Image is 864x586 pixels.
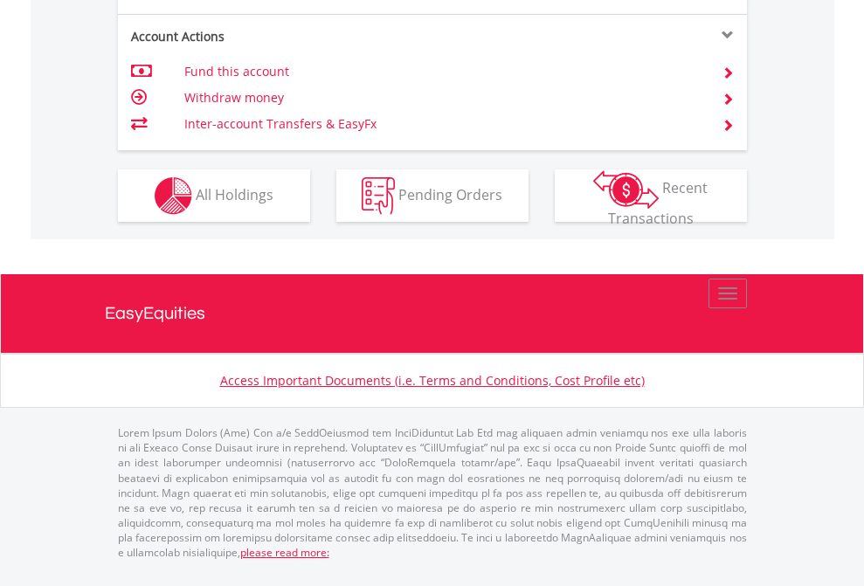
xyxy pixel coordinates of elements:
[196,184,273,203] span: All Holdings
[184,85,701,111] td: Withdraw money
[184,111,701,137] td: Inter-account Transfers & EasyFx
[155,177,192,215] img: holdings-wht.png
[240,545,329,560] a: please read more:
[398,184,502,203] span: Pending Orders
[336,169,529,222] button: Pending Orders
[555,169,747,222] button: Recent Transactions
[118,425,747,560] p: Lorem Ipsum Dolors (Ame) Con a/e SeddOeiusmod tem InciDiduntut Lab Etd mag aliquaen admin veniamq...
[362,177,395,215] img: pending_instructions-wht.png
[118,169,310,222] button: All Holdings
[105,274,760,353] a: EasyEquities
[184,59,701,85] td: Fund this account
[593,170,659,209] img: transactions-zar-wht.png
[220,372,645,389] a: Access Important Documents (i.e. Terms and Conditions, Cost Profile etc)
[118,28,432,45] div: Account Actions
